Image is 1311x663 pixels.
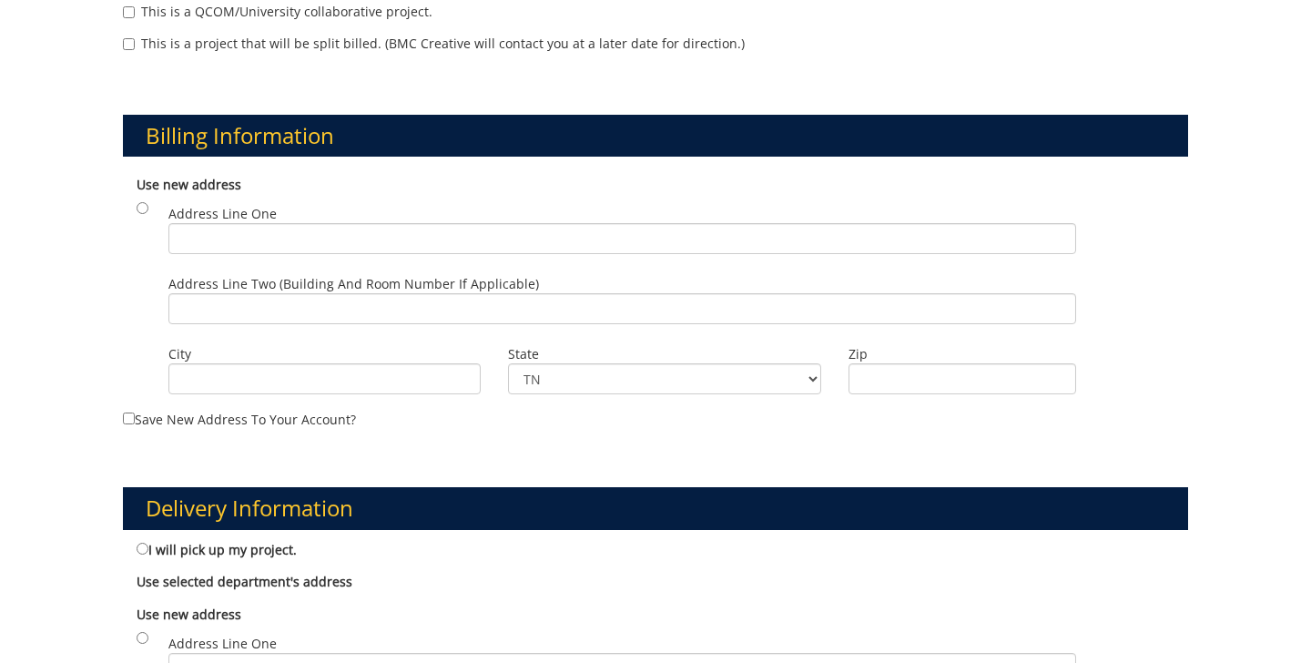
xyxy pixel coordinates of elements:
[168,363,481,394] input: City
[168,223,1076,254] input: Address Line One
[168,293,1076,324] input: Address Line Two (Building and Room Number if applicable)
[123,487,1188,529] h3: Delivery Information
[849,363,1076,394] input: Zip
[123,35,745,53] label: This is a project that will be split billed. (BMC Creative will contact you at a later date for d...
[123,115,1188,157] h3: Billing Information
[123,3,432,21] label: This is a QCOM/University collaborative project.
[137,543,148,555] input: I will pick up my project.
[168,345,481,363] label: City
[137,539,297,559] label: I will pick up my project.
[168,275,1076,324] label: Address Line Two (Building and Room Number if applicable)
[168,205,1076,254] label: Address Line One
[137,606,241,623] b: Use new address
[849,345,1076,363] label: Zip
[123,38,135,50] input: This is a project that will be split billed. (BMC Creative will contact you at a later date for d...
[123,6,135,18] input: This is a QCOM/University collaborative project.
[137,573,352,590] b: Use selected department's address
[508,345,820,363] label: State
[137,176,241,193] b: Use new address
[123,413,135,424] input: Save new address to your account?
